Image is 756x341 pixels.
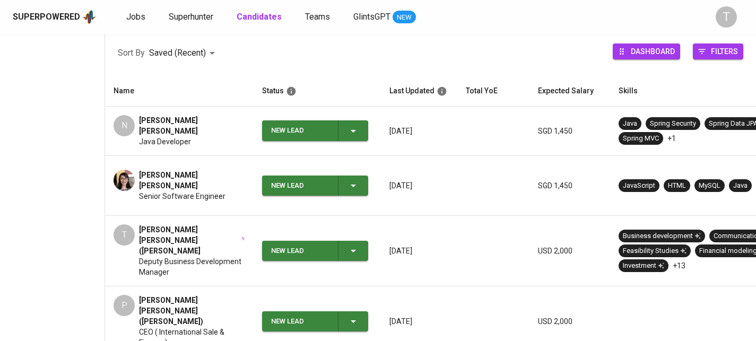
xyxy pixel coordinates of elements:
[139,170,245,191] span: [PERSON_NAME] [PERSON_NAME]
[381,76,457,107] th: Last Updated
[271,311,329,332] div: New Lead
[538,126,602,136] p: SGD 1,450
[118,47,145,59] p: Sort By
[139,115,245,136] span: [PERSON_NAME] [PERSON_NAME]
[126,11,147,24] a: Jobs
[149,47,206,59] p: Saved (Recent)
[169,12,213,22] span: Superhunter
[105,76,254,107] th: Name
[538,180,602,191] p: SGD 1,450
[13,11,80,23] div: Superpowered
[457,76,529,107] th: Total YoE
[733,181,748,191] div: Java
[353,12,390,22] span: GlintsGPT
[240,236,245,241] img: magic_wand.svg
[613,43,680,59] button: Dashboard
[389,316,449,327] p: [DATE]
[139,295,245,327] span: [PERSON_NAME] [PERSON_NAME] ([PERSON_NAME])
[271,120,329,141] div: New Lead
[389,180,449,191] p: [DATE]
[139,224,239,256] span: [PERSON_NAME] [PERSON_NAME] ([PERSON_NAME]
[271,241,329,261] div: New Lead
[529,76,610,107] th: Expected Salary
[114,295,135,316] div: P
[114,170,135,191] img: 95f3e38f335da9519b9566f360854f5d.jfif
[693,43,743,59] button: Filters
[623,231,701,241] div: Business development
[389,126,449,136] p: [DATE]
[389,246,449,256] p: [DATE]
[305,11,332,24] a: Teams
[139,136,191,147] span: Java Developer
[623,261,664,271] div: Investment
[149,43,219,63] div: Saved (Recent)
[254,76,381,107] th: Status
[169,11,215,24] a: Superhunter
[393,12,416,23] span: NEW
[699,181,720,191] div: MySQL
[139,256,245,277] span: Deputy Business Development Manager
[237,12,282,22] b: Candidates
[667,133,676,144] p: +1
[262,120,368,141] button: New Lead
[262,311,368,332] button: New Lead
[271,176,329,196] div: New Lead
[82,9,97,25] img: app logo
[650,119,696,129] div: Spring Security
[631,44,675,58] span: Dashboard
[237,11,284,24] a: Candidates
[262,241,368,261] button: New Lead
[673,260,685,271] p: +13
[538,316,602,327] p: USD 2,000
[623,246,687,256] div: Feasibility Studies
[139,191,225,202] span: Senior Software Engineer
[353,11,416,24] a: GlintsGPT NEW
[126,12,145,22] span: Jobs
[711,44,738,58] span: Filters
[623,119,637,129] div: Java
[623,134,659,144] div: Spring MVC
[114,115,135,136] div: N
[13,9,97,25] a: Superpoweredapp logo
[668,181,686,191] div: HTML
[538,246,602,256] p: USD 2,000
[262,176,368,196] button: New Lead
[305,12,330,22] span: Teams
[623,181,655,191] div: JavaScript
[114,224,135,246] div: T
[716,6,737,28] div: T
